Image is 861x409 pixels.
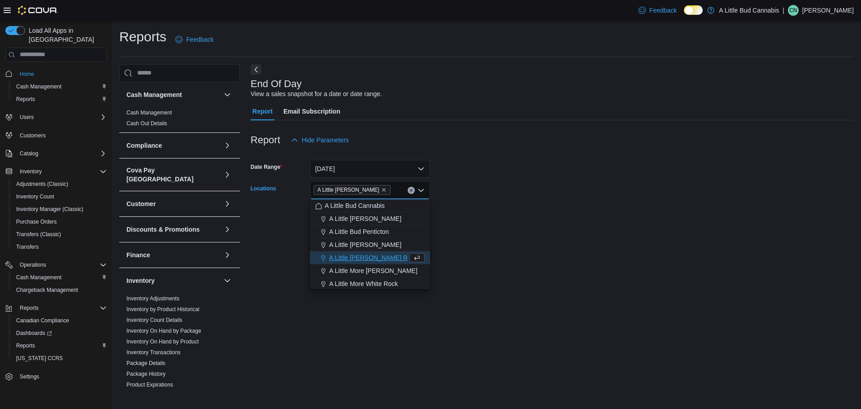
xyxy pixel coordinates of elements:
[222,140,233,151] button: Compliance
[126,110,172,116] a: Cash Management
[310,225,430,238] button: A Little Bud Penticton
[719,5,779,16] p: A Little Bud Cannabis
[329,214,401,223] span: A Little [PERSON_NAME]
[16,303,42,313] button: Reports
[9,203,110,215] button: Inventory Manager (Classic)
[20,261,46,268] span: Operations
[2,302,110,314] button: Reports
[119,28,166,46] h1: Reports
[329,266,417,275] span: A Little More [PERSON_NAME]
[16,166,107,177] span: Inventory
[310,212,430,225] button: A Little [PERSON_NAME]
[126,382,173,388] a: Product Expirations
[310,251,430,264] button: A Little [PERSON_NAME] Rock
[222,250,233,260] button: Finance
[302,136,349,145] span: Hide Parameters
[16,180,68,188] span: Adjustments (Classic)
[16,130,107,141] span: Customers
[788,5,799,16] div: Chris Nash
[789,5,797,16] span: CN
[126,90,182,99] h3: Cash Management
[2,67,110,80] button: Home
[2,129,110,142] button: Customers
[16,148,42,159] button: Catalog
[9,314,110,327] button: Canadian Compliance
[310,238,430,251] button: A Little [PERSON_NAME]
[20,168,42,175] span: Inventory
[126,338,199,345] span: Inventory On Hand by Product
[20,304,39,312] span: Reports
[251,89,382,99] div: View a sales snapshot for a date or date range.
[13,204,107,215] span: Inventory Manager (Classic)
[13,272,107,283] span: Cash Management
[13,328,56,339] a: Dashboards
[16,130,49,141] a: Customers
[408,187,415,194] button: Clear input
[802,5,854,16] p: [PERSON_NAME]
[126,295,179,302] a: Inventory Adjustments
[13,340,39,351] a: Reports
[126,360,165,367] span: Package Details
[310,160,430,178] button: [DATE]
[16,259,107,270] span: Operations
[13,191,58,202] a: Inventory Count
[251,135,280,145] h3: Report
[283,102,340,120] span: Email Subscription
[310,199,430,290] div: Choose from the following options
[16,112,107,123] span: Users
[310,277,430,290] button: A Little More White Rock
[16,355,63,362] span: [US_STATE] CCRS
[251,163,283,171] label: Date Range
[126,120,167,127] a: Cash Out Details
[13,216,107,227] span: Purchase Orders
[13,328,107,339] span: Dashboards
[13,191,107,202] span: Inventory Count
[20,114,34,121] span: Users
[13,81,65,92] a: Cash Management
[325,201,385,210] span: A Little Bud Cannabis
[13,229,107,240] span: Transfers (Classic)
[13,353,107,364] span: Washington CCRS
[9,228,110,241] button: Transfers (Classic)
[222,198,233,209] button: Customer
[16,83,61,90] span: Cash Management
[126,199,156,208] h3: Customer
[18,6,58,15] img: Cova
[126,295,179,302] span: Inventory Adjustments
[9,178,110,190] button: Adjustments (Classic)
[417,187,425,194] button: Close list of options
[16,148,107,159] span: Catalog
[16,286,78,294] span: Chargeback Management
[222,169,233,180] button: Cova Pay [GEOGRAPHIC_DATA]
[9,241,110,253] button: Transfers
[16,112,37,123] button: Users
[16,166,45,177] button: Inventory
[2,147,110,160] button: Catalog
[16,69,38,79] a: Home
[126,251,150,259] h3: Finance
[20,150,38,157] span: Catalog
[251,185,276,192] label: Locations
[126,317,183,323] a: Inventory Count Details
[13,315,73,326] a: Canadian Compliance
[126,225,220,234] button: Discounts & Promotions
[16,193,54,200] span: Inventory Count
[126,166,220,184] button: Cova Pay [GEOGRAPHIC_DATA]
[329,279,398,288] span: A Little More White Rock
[313,185,391,195] span: A Little Bud Whistler
[16,96,35,103] span: Reports
[126,225,200,234] h3: Discounts & Promotions
[16,317,69,324] span: Canadian Compliance
[310,199,430,212] button: A Little Bud Cannabis
[126,328,201,334] a: Inventory On Hand by Package
[13,353,66,364] a: [US_STATE] CCRS
[126,317,183,324] span: Inventory Count Details
[635,1,680,19] a: Feedback
[5,64,107,407] nav: Complex example
[126,370,165,378] span: Package History
[20,373,39,380] span: Settings
[783,5,784,16] p: |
